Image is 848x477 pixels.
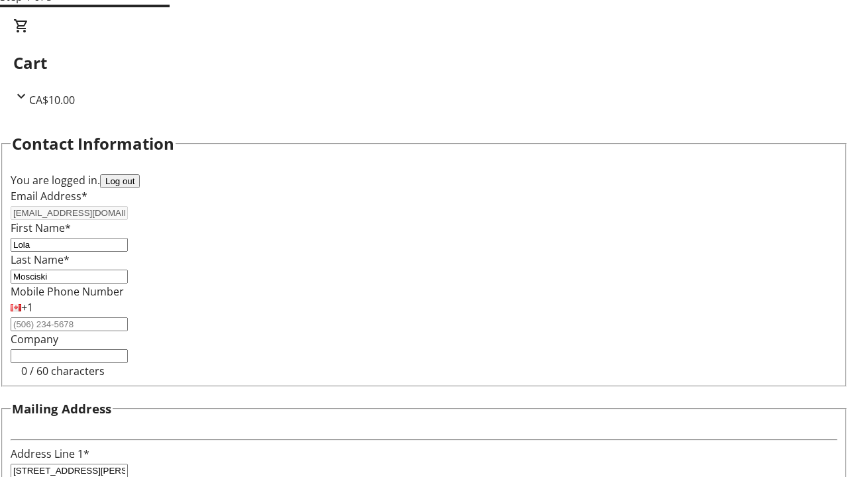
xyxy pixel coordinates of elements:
[12,132,174,156] h2: Contact Information
[11,447,89,461] label: Address Line 1*
[29,93,75,107] span: CA$10.00
[13,51,835,75] h2: Cart
[11,317,128,331] input: (506) 234-5678
[11,172,837,188] div: You are logged in.
[11,284,124,299] label: Mobile Phone Number
[11,252,70,267] label: Last Name*
[21,364,105,378] tr-character-limit: 0 / 60 characters
[11,189,87,203] label: Email Address*
[11,221,71,235] label: First Name*
[100,174,140,188] button: Log out
[13,18,835,108] div: CartCA$10.00
[12,399,111,418] h3: Mailing Address
[11,332,58,346] label: Company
